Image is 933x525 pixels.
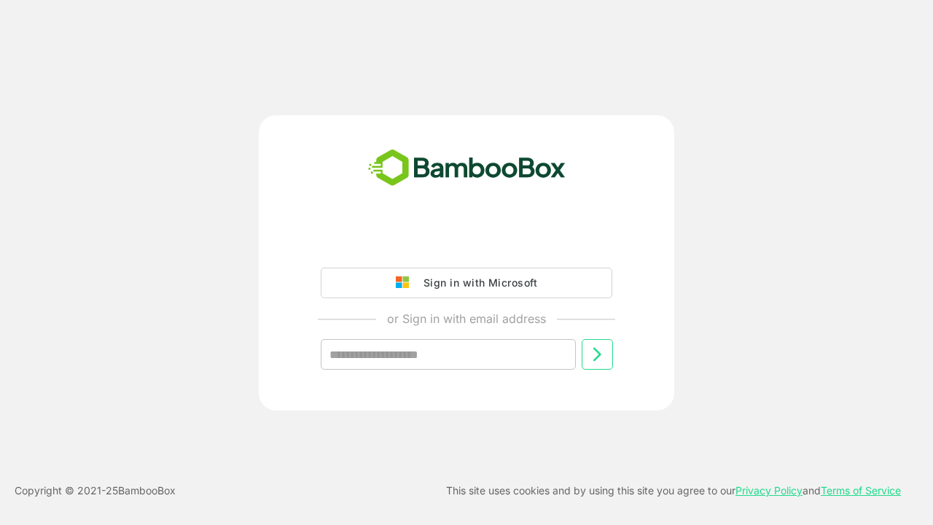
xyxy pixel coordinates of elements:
p: or Sign in with email address [387,310,546,327]
div: Sign in with Microsoft [416,273,537,292]
button: Sign in with Microsoft [321,268,612,298]
img: google [396,276,416,289]
img: bamboobox [360,144,574,192]
p: This site uses cookies and by using this site you agree to our and [446,482,901,499]
a: Terms of Service [821,484,901,497]
p: Copyright © 2021- 25 BambooBox [15,482,176,499]
a: Privacy Policy [735,484,803,497]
